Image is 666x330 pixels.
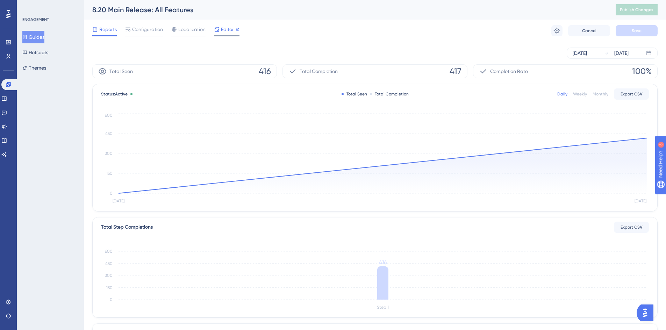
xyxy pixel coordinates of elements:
span: Localization [178,25,206,34]
span: Export CSV [621,224,643,230]
div: Total Seen [342,91,367,97]
tspan: 0 [110,297,113,302]
tspan: Step 1 [377,305,389,310]
div: 3 [49,3,51,9]
button: Publish Changes [616,4,658,15]
div: ENGAGEMENT [22,17,49,22]
span: Active [115,92,128,96]
div: Daily [557,91,567,97]
button: Hotspots [22,46,48,59]
button: Export CSV [614,88,649,100]
tspan: 450 [105,261,113,266]
div: [DATE] [614,49,629,57]
button: Cancel [568,25,610,36]
tspan: 150 [106,171,113,176]
div: [DATE] [573,49,587,57]
span: Configuration [132,25,163,34]
button: Themes [22,62,46,74]
span: Total Seen [109,67,133,76]
span: 417 [450,66,461,77]
span: Reports [99,25,117,34]
div: Total Completion [370,91,409,97]
div: Monthly [593,91,608,97]
span: Total Completion [300,67,338,76]
div: 8.20 Main Release: All Features [92,5,598,15]
span: Export CSV [621,91,643,97]
tspan: [DATE] [113,199,124,203]
tspan: 600 [105,113,113,118]
button: Export CSV [614,222,649,233]
div: Weekly [573,91,587,97]
tspan: 300 [105,273,113,278]
span: 416 [259,66,271,77]
tspan: 416 [379,259,387,266]
iframe: UserGuiding AI Assistant Launcher [637,302,658,323]
tspan: 150 [106,285,113,290]
span: Need Help? [16,2,44,10]
tspan: [DATE] [635,199,646,203]
span: Publish Changes [620,7,653,13]
span: Save [632,28,642,34]
button: Guides [22,31,44,43]
tspan: 450 [105,131,113,136]
span: Status: [101,91,128,97]
button: Save [616,25,658,36]
span: 100% [632,66,652,77]
span: Cancel [582,28,596,34]
tspan: 600 [105,249,113,254]
tspan: 300 [105,151,113,156]
tspan: 0 [110,191,113,196]
div: Total Step Completions [101,223,153,231]
span: Completion Rate [490,67,528,76]
span: Editor [221,25,234,34]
